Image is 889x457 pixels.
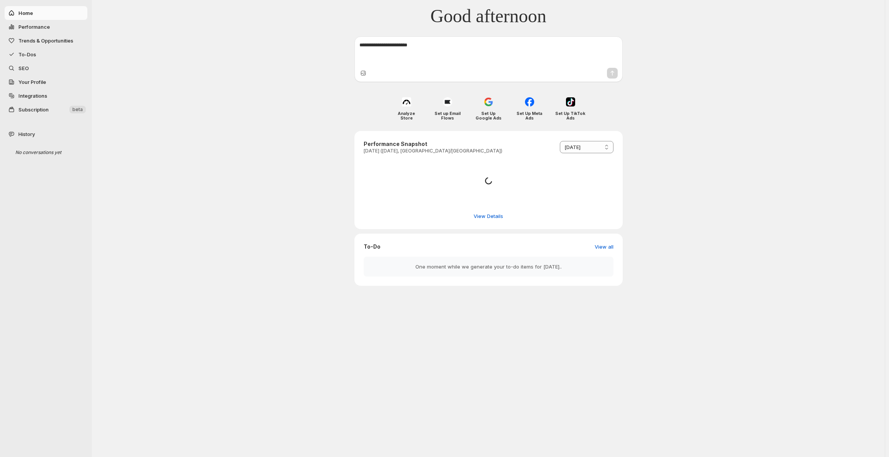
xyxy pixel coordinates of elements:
[5,75,87,89] a: Your Profile
[473,111,504,120] h4: Set Up Google Ads
[18,38,73,44] span: Trends & Opportunities
[432,111,463,120] h4: Set up Email Flows
[18,79,46,85] span: Your Profile
[359,69,367,77] button: Upload image
[443,97,452,106] img: Set up Email Flows icon
[5,20,87,34] button: Performance
[364,140,502,148] h3: Performance Snapshot
[469,210,508,222] button: View detailed performance
[72,106,83,113] span: beta
[5,6,87,20] button: Home
[18,51,36,57] span: To-Dos
[5,89,87,103] a: Integrations
[370,263,607,270] p: One moment while we generate your to-do items for [DATE]..
[484,97,493,106] img: Set Up Google Ads icon
[474,212,503,220] span: View Details
[364,148,502,154] p: [DATE] ([DATE], [GEOGRAPHIC_DATA]/[GEOGRAPHIC_DATA])
[5,103,87,116] button: Subscription
[18,10,33,16] span: Home
[18,24,50,30] span: Performance
[555,111,586,120] h4: Set Up TikTok Ads
[430,12,546,20] span: Good afternoon
[525,97,534,106] img: Set Up Meta Ads icon
[364,243,381,251] h3: To-Do
[402,97,411,106] img: Analyze Store icon
[391,111,422,120] h4: Analyze Store
[18,130,35,138] span: History
[514,111,545,120] h4: Set Up Meta Ads
[5,48,87,61] button: To-Dos
[18,106,49,113] span: Subscription
[566,97,575,106] img: Set Up TikTok Ads icon
[590,241,618,253] button: View all
[595,243,613,251] span: View all
[18,93,47,99] span: Integrations
[11,146,85,159] div: No conversations yet
[18,65,29,71] span: SEO
[5,34,87,48] button: Trends & Opportunities
[5,61,87,75] a: SEO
